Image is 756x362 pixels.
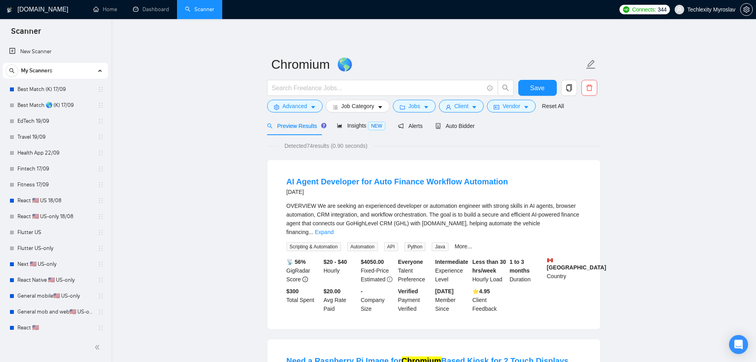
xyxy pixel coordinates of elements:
[21,63,52,79] span: My Scanners
[98,86,104,93] span: holder
[98,325,104,331] span: holder
[432,242,448,251] span: Java
[658,5,666,14] span: 344
[677,7,682,12] span: user
[3,44,108,60] li: New Scanner
[185,6,214,13] a: searchScanner
[287,177,508,186] a: AI Agent Developer for Auto Finance Workflow Automation
[17,256,93,272] a: Next 🇺🇸 US-only
[740,6,753,13] a: setting
[133,6,169,13] a: dashboardDashboard
[359,287,396,313] div: Company Size
[398,123,423,129] span: Alerts
[377,104,383,110] span: caret-down
[315,229,333,235] a: Expand
[387,277,392,282] span: exclamation-circle
[98,150,104,156] span: holder
[423,104,429,110] span: caret-down
[518,80,557,96] button: Save
[471,104,477,110] span: caret-down
[582,84,597,91] span: delete
[359,257,396,284] div: Fixed-Price
[510,259,530,274] b: 1 to 3 months
[632,5,656,14] span: Connects:
[6,64,18,77] button: search
[309,229,314,235] span: ...
[341,102,374,110] span: Job Category
[287,242,341,251] span: Scripting & Automation
[740,3,753,16] button: setting
[455,243,472,250] a: More...
[435,123,441,129] span: robot
[393,100,436,112] button: folderJobscaret-down
[337,123,342,128] span: area-chart
[396,257,434,284] div: Talent Preference
[487,100,535,112] button: idcardVendorcaret-down
[471,287,508,313] div: Client Feedback
[361,259,384,265] b: $ 4050.00
[271,54,584,74] input: Scanner name...
[272,83,484,93] input: Search Freelance Jobs...
[5,25,47,42] span: Scanner
[434,287,471,313] div: Member Since
[472,288,490,294] b: ⭐️ 4.95
[547,257,606,271] b: [GEOGRAPHIC_DATA]
[287,288,299,294] b: $ 300
[267,123,273,129] span: search
[368,122,385,130] span: NEW
[17,81,93,97] a: Best Match (K) 17/09
[98,309,104,315] span: holder
[98,261,104,267] span: holder
[333,104,338,110] span: bars
[396,287,434,313] div: Payment Verified
[279,141,373,150] span: Detected 74 results (0.90 seconds)
[17,193,93,209] a: React 🇺🇸 US 18/08
[586,59,596,70] span: edit
[6,68,18,74] span: search
[487,85,492,91] span: info-circle
[562,84,577,91] span: copy
[530,83,544,93] span: Save
[471,257,508,284] div: Hourly Load
[523,104,529,110] span: caret-down
[17,145,93,161] a: Health App 22/09
[98,293,104,299] span: holder
[17,240,93,256] a: Flutter US-only
[472,259,506,274] b: Less than 30 hrs/week
[302,277,308,282] span: info-circle
[581,80,597,96] button: delete
[285,257,322,284] div: GigRadar Score
[347,242,378,251] span: Automation
[454,102,469,110] span: Client
[98,134,104,140] span: holder
[98,277,104,283] span: holder
[361,276,385,283] span: Estimated
[17,225,93,240] a: Flutter US
[498,84,513,91] span: search
[17,161,93,177] a: Fintech 17/09
[267,123,324,129] span: Preview Results
[542,102,564,110] a: Reset All
[384,242,398,251] span: API
[434,257,471,284] div: Experience Level
[287,187,508,197] div: [DATE]
[98,197,104,204] span: holder
[361,288,363,294] b: -
[435,259,468,265] b: Intermediate
[398,259,423,265] b: Everyone
[17,177,93,193] a: Fitness 17/09
[408,102,420,110] span: Jobs
[98,102,104,108] span: holder
[98,166,104,172] span: holder
[623,6,629,13] img: upwork-logo.png
[17,113,93,129] a: EdTech 19/09
[98,182,104,188] span: holder
[17,320,93,336] a: React 🇺🇸
[323,288,340,294] b: $20.00
[404,242,425,251] span: Python
[17,288,93,304] a: General mobile🇺🇸 US-only
[494,104,499,110] span: idcard
[729,335,748,354] div: Open Intercom Messenger
[547,257,553,263] img: 🇨🇦
[274,104,279,110] span: setting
